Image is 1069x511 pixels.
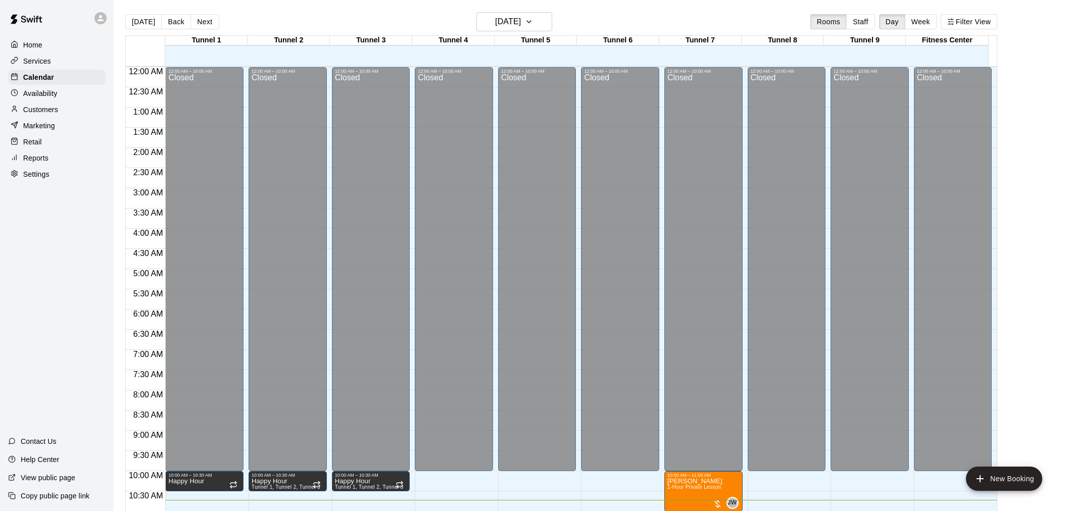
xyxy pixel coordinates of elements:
[161,14,191,29] button: Back
[8,118,106,133] div: Marketing
[335,74,407,475] div: Closed
[823,36,906,45] div: Tunnel 9
[834,69,906,74] div: 12:00 AM – 10:00 AM
[330,36,412,45] div: Tunnel 3
[501,74,573,475] div: Closed
[126,87,166,96] span: 12:30 AM
[229,481,237,489] span: Recurring event
[131,108,166,116] span: 1:00 AM
[23,121,55,131] p: Marketing
[581,67,659,471] div: 12:00 AM – 10:00 AM: Closed
[131,168,166,177] span: 2:30 AM
[23,153,48,163] p: Reports
[249,67,327,471] div: 12:00 AM – 10:00 AM: Closed
[131,289,166,298] span: 5:30 AM
[726,497,739,509] div: Joey Wozniak
[727,498,737,508] span: JW
[941,14,997,29] button: Filter View
[23,105,58,115] p: Customers
[8,150,106,166] div: Reports
[335,69,407,74] div: 12:00 AM – 10:00 AM
[131,310,166,318] span: 6:00 AM
[126,67,166,76] span: 12:00 AM
[23,72,54,82] p: Calendar
[577,36,659,45] div: Tunnel 6
[165,471,244,491] div: 10:00 AM – 10:30 AM: Happy Hour
[906,36,988,45] div: Fitness Center
[667,69,740,74] div: 12:00 AM – 10:00 AM
[131,249,166,258] span: 4:30 AM
[8,167,106,182] a: Settings
[501,69,573,74] div: 12:00 AM – 10:00 AM
[168,69,240,74] div: 12:00 AM – 10:00 AM
[313,481,321,489] span: Recurring event
[879,14,905,29] button: Day
[131,431,166,439] span: 9:00 AM
[131,128,166,136] span: 1:30 AM
[667,473,740,478] div: 10:00 AM – 11:00 AM
[168,74,240,475] div: Closed
[335,484,404,490] span: Tunnel 1, Tunnel 2, Tunnel 3
[23,56,51,66] p: Services
[498,67,576,471] div: 12:00 AM – 10:00 AM: Closed
[8,37,106,53] a: Home
[335,473,407,478] div: 10:00 AM – 10:30 AM
[131,451,166,459] span: 9:30 AM
[495,36,577,45] div: Tunnel 5
[731,497,739,509] span: Joey Wozniak
[8,54,106,69] a: Services
[252,473,324,478] div: 10:00 AM – 10:30 AM
[23,169,50,179] p: Settings
[21,454,59,465] p: Help Center
[659,36,742,45] div: Tunnel 7
[131,350,166,359] span: 7:00 AM
[165,36,248,45] div: Tunnel 1
[23,88,58,98] p: Availability
[131,390,166,399] span: 8:00 AM
[751,69,823,74] div: 12:00 AM – 10:00 AM
[249,471,327,491] div: 10:00 AM – 10:30 AM: Happy Hour
[23,40,42,50] p: Home
[23,137,42,147] p: Retail
[846,14,875,29] button: Staff
[125,14,162,29] button: [DATE]
[667,484,721,490] span: 1-Hour Private Lesson
[584,69,656,74] div: 12:00 AM – 10:00 AM
[332,471,410,491] div: 10:00 AM – 10:30 AM: Happy Hour
[966,467,1042,491] button: add
[664,67,743,471] div: 12:00 AM – 10:00 AM: Closed
[412,36,495,45] div: Tunnel 4
[168,473,240,478] div: 10:00 AM – 10:30 AM
[8,134,106,149] a: Retail
[415,67,493,471] div: 12:00 AM – 10:00 AM: Closed
[126,471,166,480] span: 10:00 AM
[332,67,410,471] div: 12:00 AM – 10:00 AM: Closed
[131,148,166,157] span: 2:00 AM
[742,36,824,45] div: Tunnel 8
[584,74,656,475] div: Closed
[21,436,57,446] p: Contact Us
[905,14,937,29] button: Week
[8,102,106,117] a: Customers
[131,229,166,237] span: 4:00 AM
[21,473,75,483] p: View public page
[126,491,166,500] span: 10:30 AM
[917,74,989,475] div: Closed
[914,67,992,471] div: 12:00 AM – 10:00 AM: Closed
[8,86,106,101] a: Availability
[190,14,219,29] button: Next
[131,370,166,379] span: 7:30 AM
[131,188,166,197] span: 3:00 AM
[165,67,244,471] div: 12:00 AM – 10:00 AM: Closed
[810,14,847,29] button: Rooms
[131,330,166,338] span: 6:30 AM
[248,36,330,45] div: Tunnel 2
[495,15,521,29] h6: [DATE]
[252,69,324,74] div: 12:00 AM – 10:00 AM
[131,209,166,217] span: 3:30 AM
